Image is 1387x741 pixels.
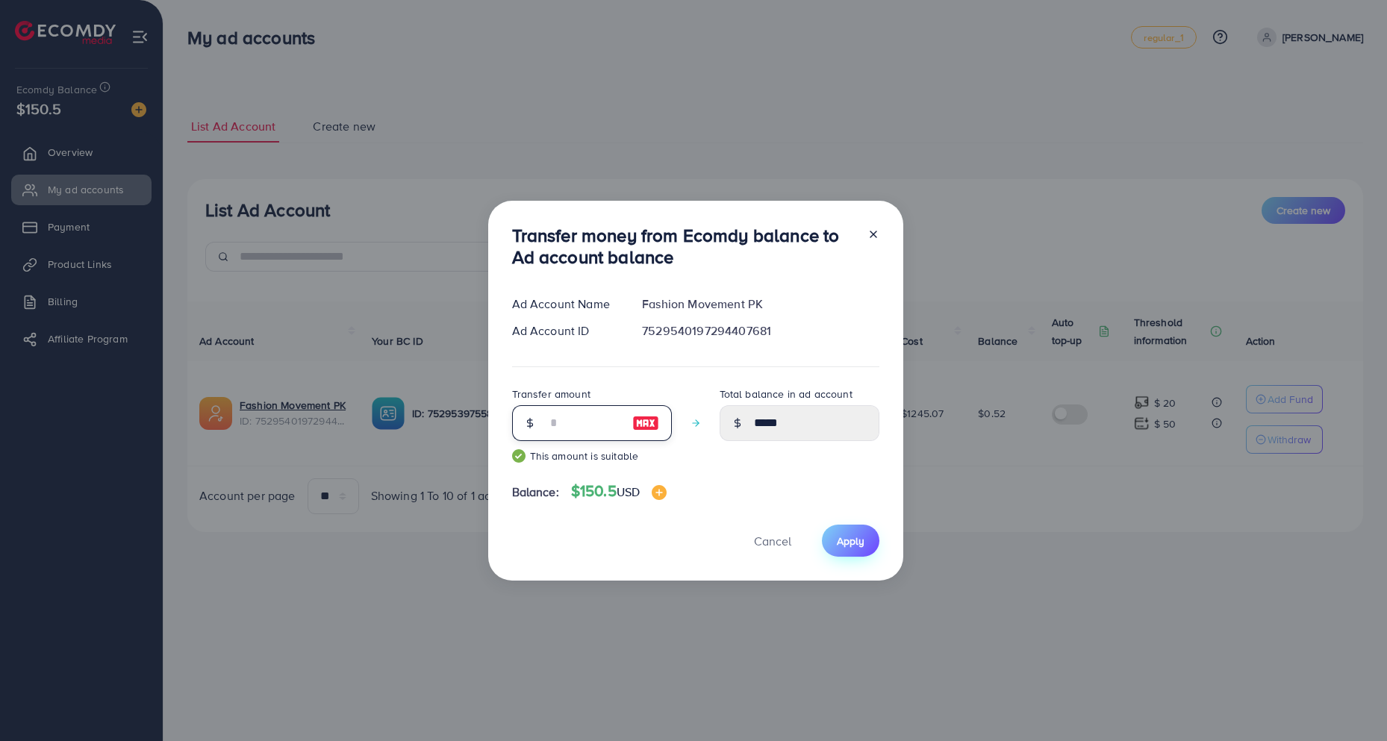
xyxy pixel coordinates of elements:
iframe: Chat [1324,674,1376,730]
label: Transfer amount [512,387,590,401]
div: Fashion Movement PK [630,296,891,313]
span: Apply [837,534,864,548]
label: Total balance in ad account [720,387,853,401]
img: guide [512,449,526,463]
div: Ad Account Name [500,296,631,313]
button: Cancel [735,525,810,557]
span: USD [617,484,640,500]
span: Cancel [754,533,791,549]
span: Balance: [512,484,559,501]
small: This amount is suitable [512,448,672,463]
button: Apply [822,525,879,557]
div: 7529540197294407681 [630,322,891,340]
h3: Transfer money from Ecomdy balance to Ad account balance [512,225,855,268]
img: image [632,414,659,432]
img: image [652,485,667,500]
div: Ad Account ID [500,322,631,340]
h4: $150.5 [571,482,667,501]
